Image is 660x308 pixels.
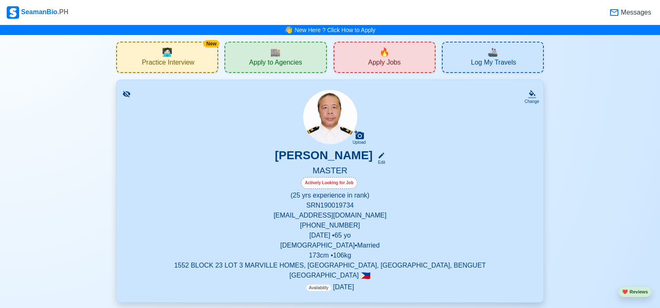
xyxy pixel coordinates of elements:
[379,46,390,58] span: new
[142,58,194,69] span: Practice Interview
[127,260,533,270] p: 1552 BLOCK 23 LOT 3 MARVILLE HOMES, [GEOGRAPHIC_DATA], [GEOGRAPHIC_DATA], BENGUET
[361,272,371,280] span: 🇵🇭
[283,24,294,36] span: bell
[619,8,651,18] span: Messages
[127,270,533,280] p: [GEOGRAPHIC_DATA]
[275,148,373,165] h3: [PERSON_NAME]
[353,140,366,145] div: Upload
[301,177,357,189] div: Actively Looking for Job
[162,46,172,58] span: interview
[306,282,354,292] p: [DATE]
[127,240,533,250] p: [DEMOGRAPHIC_DATA] • Married
[525,98,539,105] div: Change
[306,284,331,291] span: Availability
[127,250,533,260] p: 173 cm • 106 kg
[249,58,302,69] span: Apply to Agencies
[471,58,516,69] span: Log My Travels
[127,200,533,210] p: SRN 190019734
[127,165,533,177] h5: MASTER
[368,58,401,69] span: Apply Jobs
[127,190,533,200] p: (25 yrs experience in rank)
[127,230,533,240] p: [DATE] • 65 yo
[57,8,69,15] span: .PH
[270,46,281,58] span: agencies
[7,6,19,19] img: Logo
[295,27,376,33] a: New Here ? Click How to Apply
[618,286,652,298] button: heartReviews
[488,46,498,58] span: travel
[203,40,219,48] div: New
[127,210,533,220] p: [EMAIL_ADDRESS][DOMAIN_NAME]
[7,6,68,19] div: SeamanBio
[127,220,533,230] p: [PHONE_NUMBER]
[622,289,628,294] span: heart
[374,159,385,165] div: Edit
